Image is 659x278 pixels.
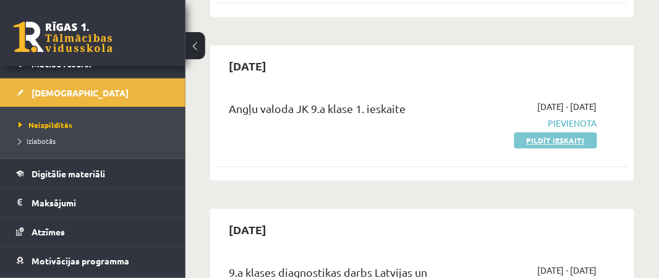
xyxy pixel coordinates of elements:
a: Atzīmes [16,217,170,246]
a: Motivācijas programma [16,246,170,275]
a: Digitālie materiāli [16,159,170,188]
legend: Maksājumi [32,188,170,217]
a: Neizpildītās [19,119,173,130]
h2: [DATE] [216,215,279,244]
span: [DATE] - [DATE] [538,264,597,277]
span: Atzīmes [32,226,65,237]
span: Pievienota [487,117,597,130]
h2: [DATE] [216,51,279,80]
a: [DEMOGRAPHIC_DATA] [16,78,170,107]
a: Rīgas 1. Tālmācības vidusskola [14,22,113,53]
div: Angļu valoda JK 9.a klase 1. ieskaite [229,100,468,123]
span: Izlabotās [19,136,56,146]
span: Digitālie materiāli [32,168,105,179]
span: [DATE] - [DATE] [538,100,597,113]
span: [DEMOGRAPHIC_DATA] [32,87,129,98]
a: Izlabotās [19,135,173,146]
a: Maksājumi [16,188,170,217]
span: Neizpildītās [19,120,72,130]
span: Motivācijas programma [32,255,129,266]
a: Pildīt ieskaiti [514,132,597,148]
